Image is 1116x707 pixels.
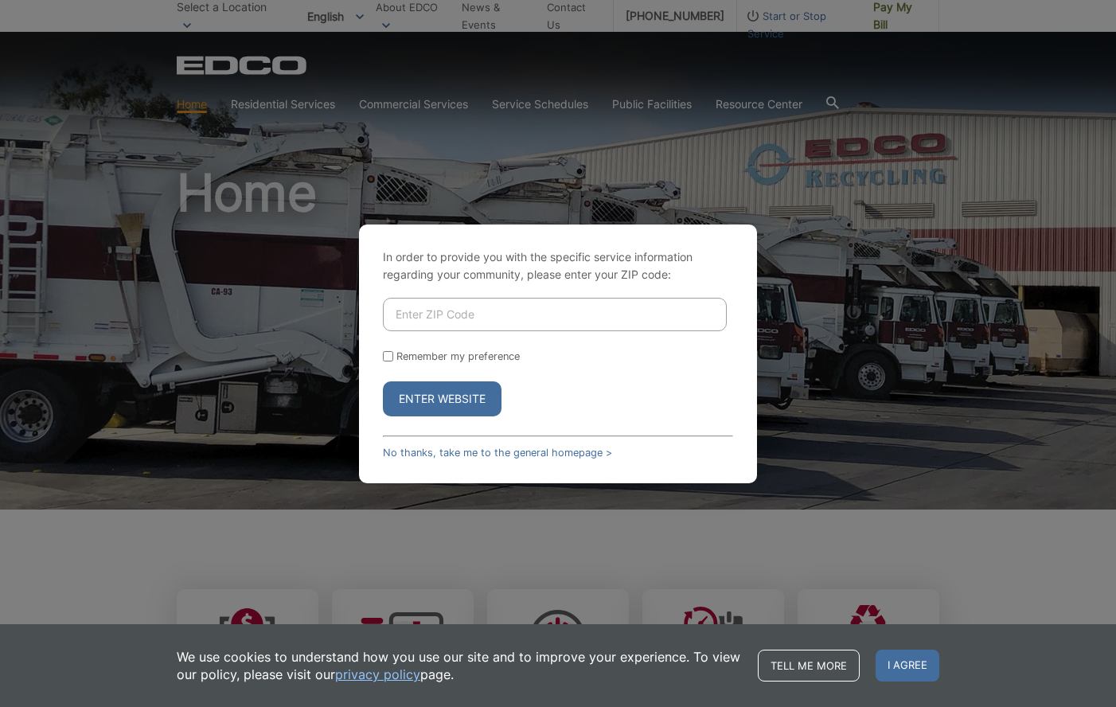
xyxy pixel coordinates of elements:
[177,648,742,683] p: We use cookies to understand how you use our site and to improve your experience. To view our pol...
[383,298,727,331] input: Enter ZIP Code
[383,381,501,416] button: Enter Website
[383,447,612,459] a: No thanks, take me to the general homepage >
[876,650,939,682] span: I agree
[396,350,520,362] label: Remember my preference
[758,650,860,682] a: Tell me more
[383,248,733,283] p: In order to provide you with the specific service information regarding your community, please en...
[335,666,420,683] a: privacy policy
